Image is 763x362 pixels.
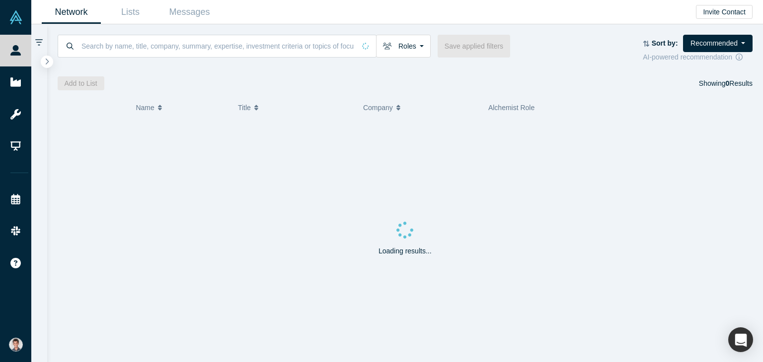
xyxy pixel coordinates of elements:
button: Name [136,97,228,118]
a: Network [42,0,101,24]
a: Messages [160,0,219,24]
button: Save applied filters [438,35,510,58]
button: Invite Contact [696,5,753,19]
button: Recommended [683,35,753,52]
button: Company [363,97,478,118]
a: Lists [101,0,160,24]
span: Title [238,97,251,118]
div: AI-powered recommendation [643,52,753,62]
strong: Sort by: [652,39,678,47]
strong: 0 [726,79,730,87]
button: Add to List [58,76,104,90]
span: Company [363,97,393,118]
span: Results [726,79,753,87]
img: Alchemist Vault Logo [9,10,23,24]
button: Title [238,97,353,118]
img: Satyam Goel's Account [9,338,23,352]
input: Search by name, title, company, summary, expertise, investment criteria or topics of focus [80,34,355,58]
button: Roles [376,35,431,58]
span: Name [136,97,154,118]
div: Showing [699,76,753,90]
span: Alchemist Role [488,104,534,112]
p: Loading results... [379,246,432,256]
